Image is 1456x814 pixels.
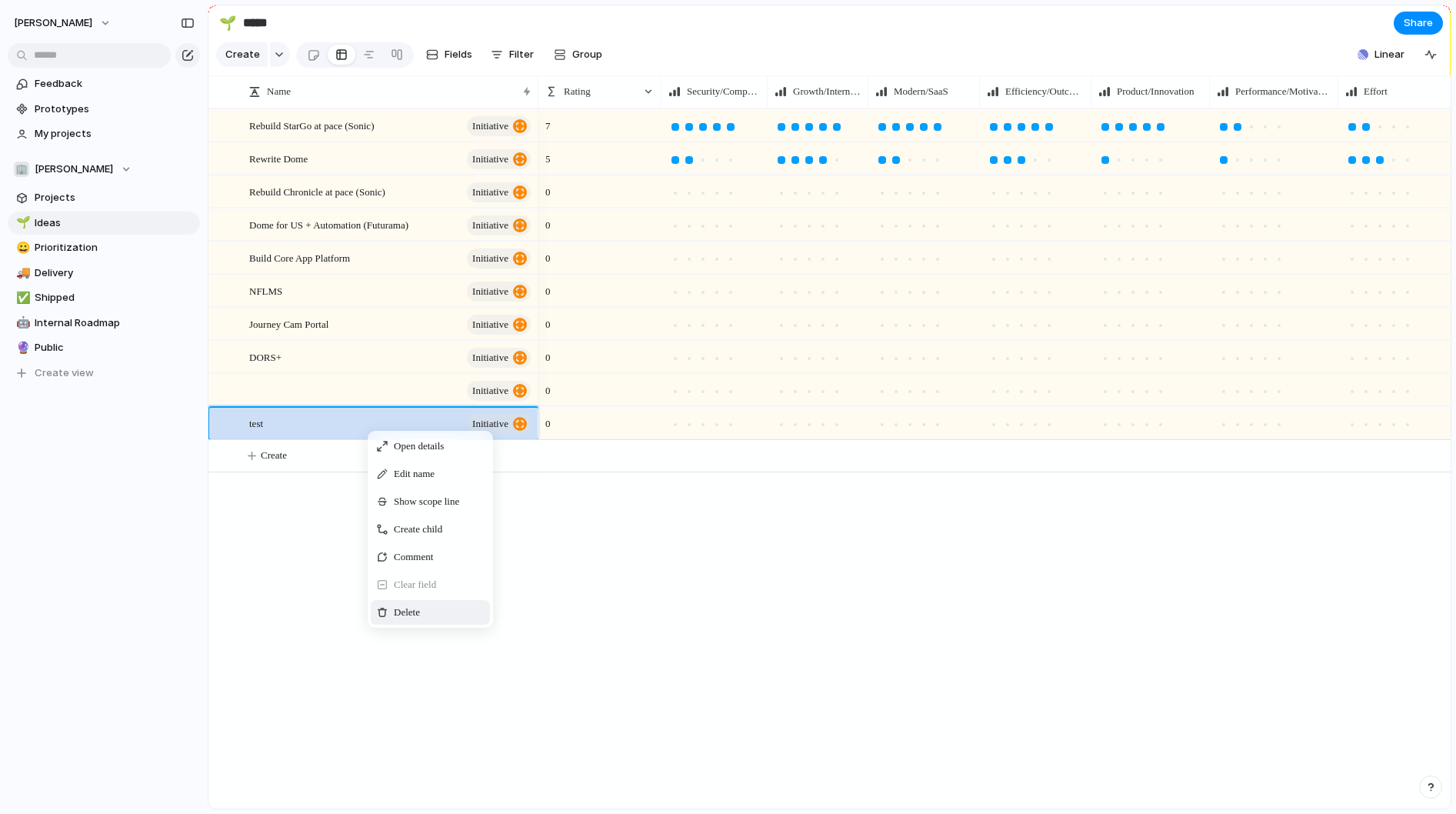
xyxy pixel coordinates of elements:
button: Create view [8,362,200,385]
span: [PERSON_NAME] [14,15,92,31]
a: Feedback [8,72,200,95]
button: 🔮 [14,340,29,355]
button: Group [546,42,610,67]
a: Projects [8,186,200,209]
span: Create child [394,522,442,537]
button: 🤖 [14,315,29,331]
a: 🤖Internal Roadmap [8,312,200,335]
span: Show scope line [394,494,459,509]
button: Fields [420,42,478,67]
span: Prototypes [35,102,195,117]
span: Delivery [35,265,195,281]
button: 🚚 [14,265,29,281]
div: 🔮 [16,339,27,357]
div: ✅ [16,289,27,307]
button: ✅ [14,290,29,305]
button: [PERSON_NAME] [7,11,119,35]
span: Open details [394,439,444,454]
a: Prototypes [8,98,200,121]
span: Ideas [35,215,195,231]
button: Create [216,42,268,67]
a: 🌱Ideas [8,212,200,235]
span: Group [572,47,602,62]
span: Prioritization [35,240,195,255]
div: 🏢 [14,162,29,177]
span: My projects [35,126,195,142]
span: Delete [394,605,420,620]
span: Linear [1374,47,1404,62]
button: 🌱 [14,215,29,231]
span: Public [35,340,195,355]
a: 🚚Delivery [8,262,200,285]
span: Internal Roadmap [35,315,195,331]
span: [PERSON_NAME] [35,162,113,177]
button: 🏢[PERSON_NAME] [8,158,200,181]
div: 🚚 [16,264,27,282]
a: 😀Prioritization [8,236,200,259]
button: 😀 [14,240,29,255]
a: ✅Shipped [8,286,200,309]
span: Feedback [35,76,195,92]
a: My projects [8,122,200,145]
button: Filter [485,42,540,67]
div: 🌱 [219,12,236,33]
div: 🤖 [16,314,27,332]
div: 🌱 [16,214,27,232]
div: Context Menu [368,431,493,628]
span: Shipped [35,290,195,305]
span: Clear field [394,577,436,592]
span: Fields [445,47,472,62]
span: Edit name [394,466,435,482]
button: Share [1394,12,1443,35]
div: 😀 [16,239,27,257]
span: Filter [509,47,534,62]
span: Create view [35,365,94,381]
a: 🔮Public [8,336,200,359]
span: Comment [394,549,433,565]
span: Share [1404,15,1433,31]
span: Projects [35,190,195,205]
button: Linear [1351,43,1411,66]
button: 🌱 [215,11,240,35]
span: Create [225,47,260,62]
